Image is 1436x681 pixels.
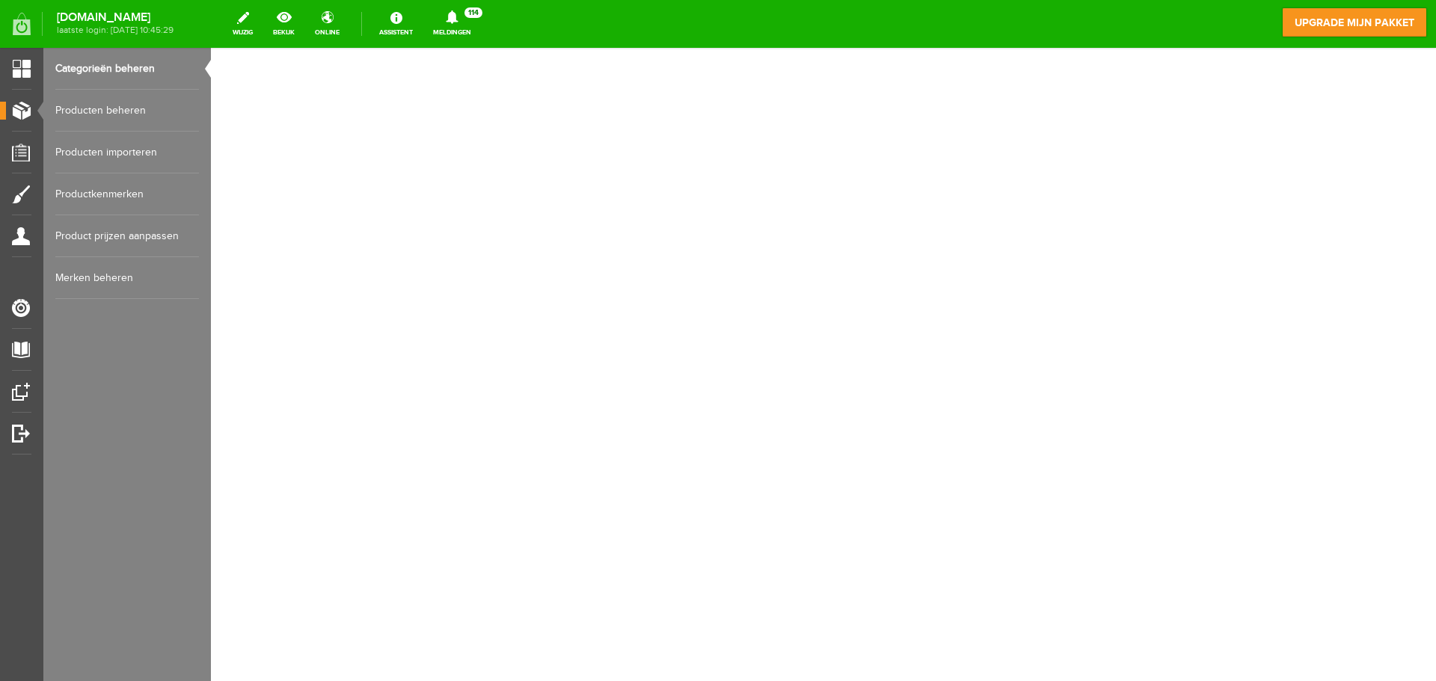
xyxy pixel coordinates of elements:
span: laatste login: [DATE] 10:45:29 [57,26,174,34]
a: bekijk [264,7,304,40]
a: Assistent [370,7,422,40]
a: Producten beheren [55,90,199,132]
a: upgrade mijn pakket [1282,7,1427,37]
span: 114 [464,7,482,18]
a: online [306,7,349,40]
a: Merken beheren [55,257,199,299]
a: wijzig [224,7,262,40]
a: Meldingen114 [424,7,480,40]
a: Producten importeren [55,132,199,173]
strong: [DOMAIN_NAME] [57,13,174,22]
a: Categorieën beheren [55,48,199,90]
a: Product prijzen aanpassen [55,215,199,257]
a: Productkenmerken [55,173,199,215]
